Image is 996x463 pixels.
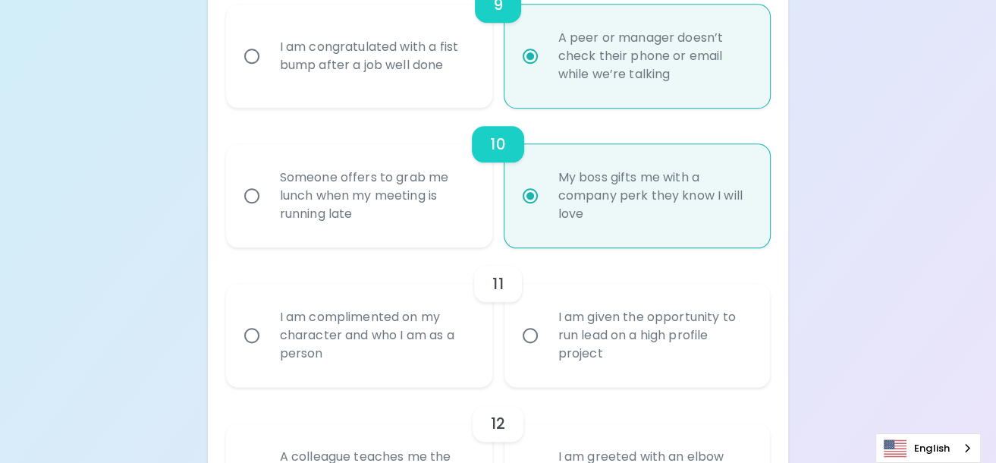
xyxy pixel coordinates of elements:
[268,290,484,381] div: I am complimented on my character and who I am as a person
[492,272,503,296] h6: 11
[490,132,505,156] h6: 10
[226,247,771,387] div: choice-group-check
[546,150,762,241] div: My boss gifts me with a company perk they know I will love
[546,290,762,381] div: I am given the opportunity to run lead on a high profile project
[268,20,484,93] div: I am congratulated with a fist bump after a job well done
[491,411,505,436] h6: 12
[876,434,980,462] a: English
[226,108,771,247] div: choice-group-check
[268,150,484,241] div: Someone offers to grab me lunch when my meeting is running late
[875,433,981,463] aside: Language selected: English
[546,11,762,102] div: A peer or manager doesn’t check their phone or email while we’re talking
[875,433,981,463] div: Language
